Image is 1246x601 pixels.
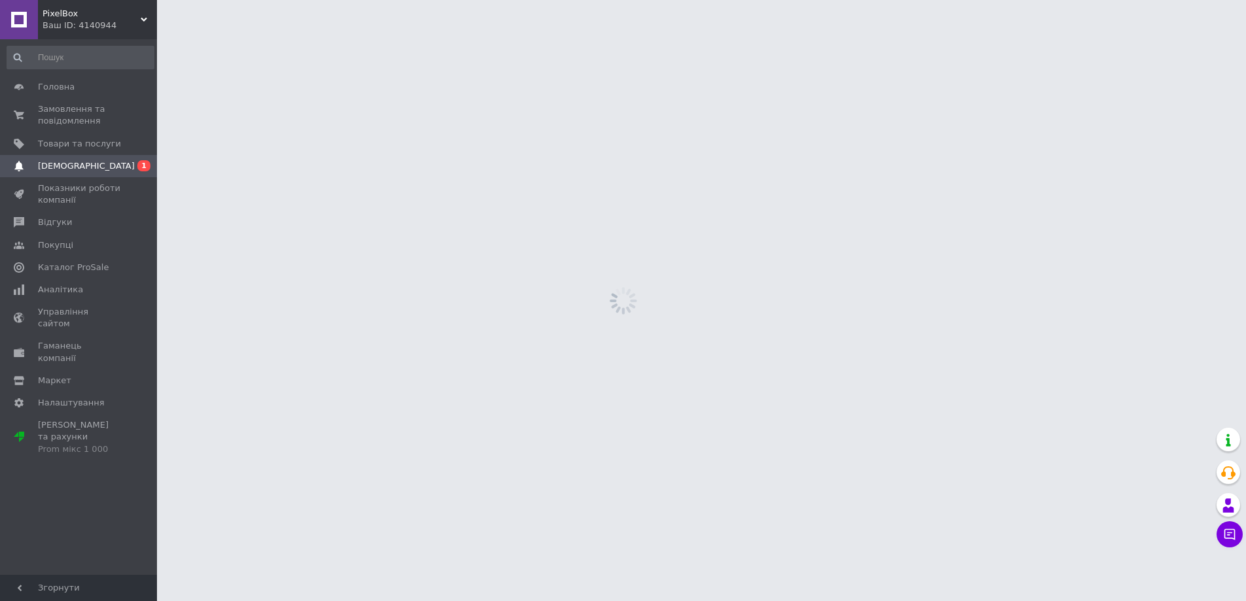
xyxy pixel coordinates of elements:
[38,81,75,93] span: Головна
[38,306,121,330] span: Управління сайтом
[137,160,150,171] span: 1
[38,182,121,206] span: Показники роботи компанії
[38,216,72,228] span: Відгуки
[7,46,154,69] input: Пошук
[38,262,109,273] span: Каталог ProSale
[38,397,105,409] span: Налаштування
[43,8,141,20] span: PixelBox
[38,419,121,455] span: [PERSON_NAME] та рахунки
[38,138,121,150] span: Товари та послуги
[38,284,83,296] span: Аналітика
[38,375,71,386] span: Маркет
[38,160,135,172] span: [DEMOGRAPHIC_DATA]
[43,20,157,31] div: Ваш ID: 4140944
[1217,521,1243,547] button: Чат з покупцем
[38,443,121,455] div: Prom мікс 1 000
[38,239,73,251] span: Покупці
[38,340,121,364] span: Гаманець компанії
[38,103,121,127] span: Замовлення та повідомлення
